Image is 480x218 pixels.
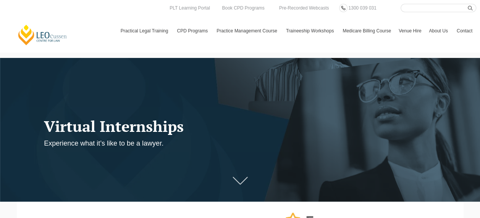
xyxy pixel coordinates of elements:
a: Contact [453,20,476,42]
a: Medicare Billing Course [339,20,395,42]
a: CPD Programs [173,20,213,42]
a: [PERSON_NAME] Centre for Law [17,24,68,46]
a: Practice Management Course [213,20,282,42]
a: About Us [425,20,453,42]
a: Venue Hire [395,20,425,42]
a: Book CPD Programs [220,4,266,12]
a: Traineeship Workshops [282,20,339,42]
a: Pre-Recorded Webcasts [277,4,331,12]
span: 1300 039 031 [348,5,376,11]
a: 1300 039 031 [346,4,378,12]
a: PLT Learning Portal [168,4,212,12]
a: Practical Legal Training [117,20,173,42]
p: Experience what it’s like to be a lawyer. [44,139,318,148]
h1: Virtual Internships [44,118,318,135]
